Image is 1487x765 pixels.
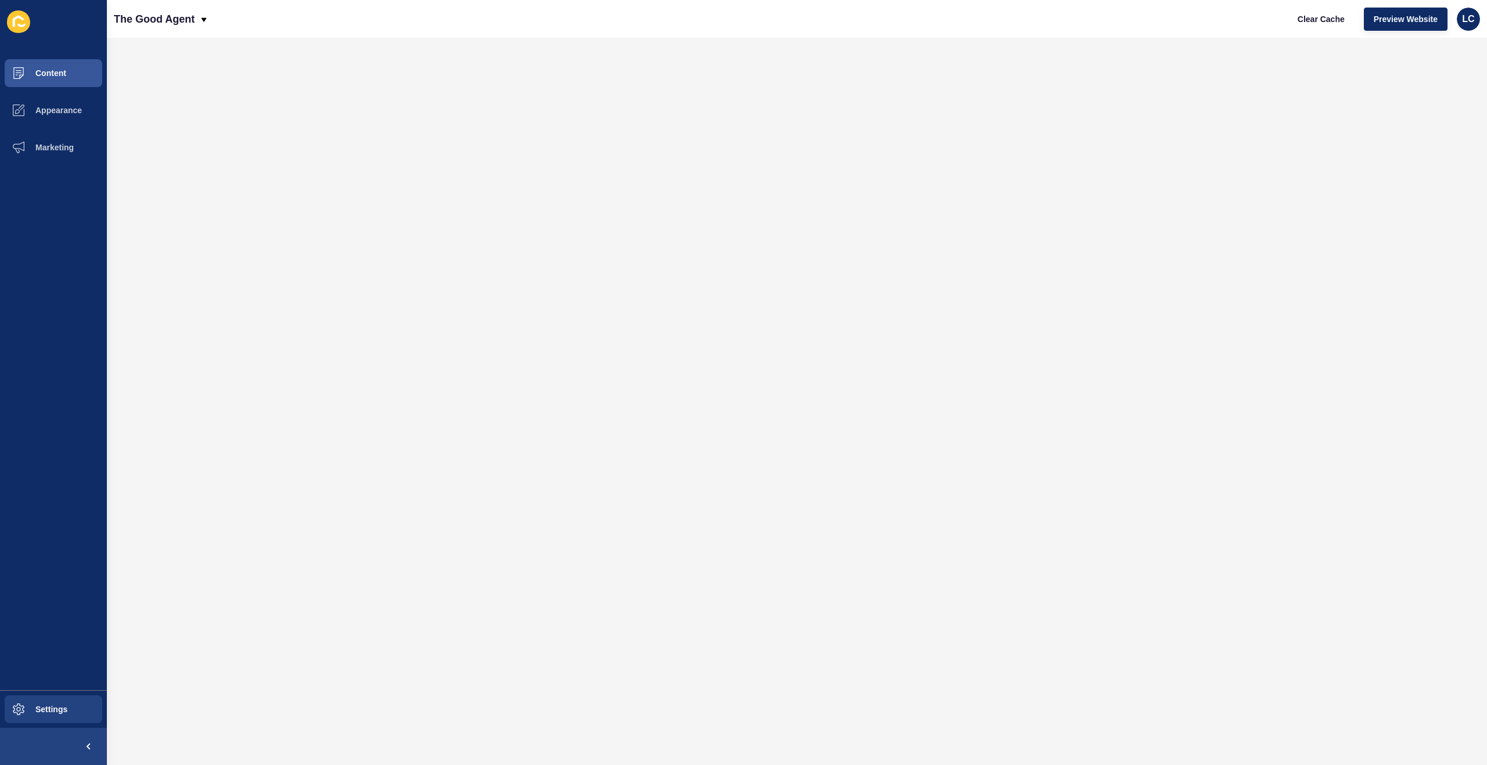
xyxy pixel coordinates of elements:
span: Clear Cache [1298,13,1345,25]
button: Clear Cache [1288,8,1355,31]
span: LC [1462,13,1474,25]
span: Preview Website [1374,13,1438,25]
p: The Good Agent [114,5,195,34]
button: Preview Website [1364,8,1448,31]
